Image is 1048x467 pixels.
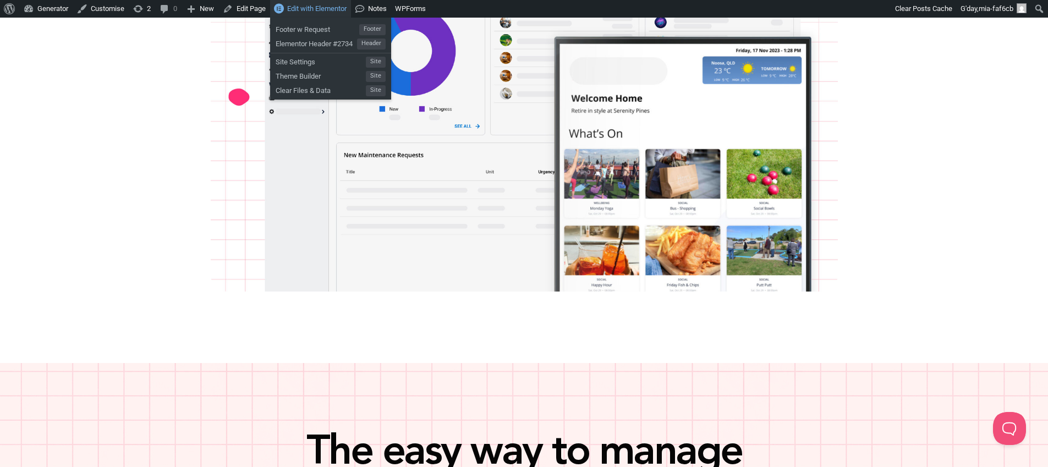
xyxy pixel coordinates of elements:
span: Site [366,85,386,96]
span: Site [366,71,386,82]
a: Theme BuilderSite [270,68,391,82]
span: Theme Builder [276,68,366,82]
span: Footer [359,24,386,35]
a: Elementor Header #2734Header [270,35,391,50]
a: Footer w RequestFooter [270,21,391,35]
span: mia-faf6cb [979,4,1013,13]
a: Site SettingsSite [270,53,391,68]
span: Elementor Header #2734 [276,35,357,50]
span: Clear Files & Data [276,82,366,96]
span: Site Settings [276,53,366,68]
span: Footer w Request [276,21,359,35]
span: Site [366,57,386,68]
a: Clear Files & DataSite [270,82,391,96]
span: Edit with Elementor [287,4,347,13]
span: Header [357,39,386,50]
iframe: Toggle Customer Support [993,412,1026,445]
